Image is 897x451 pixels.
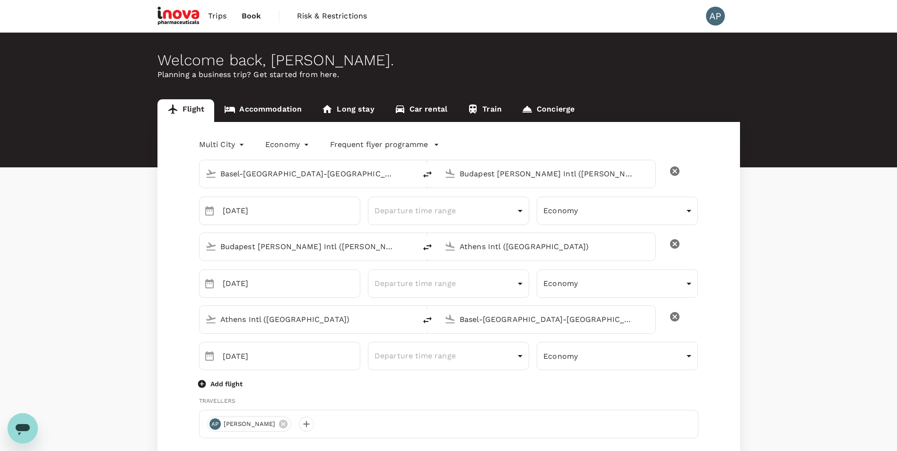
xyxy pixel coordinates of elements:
[207,416,292,432] div: AP[PERSON_NAME]
[220,312,396,327] input: Depart from
[663,233,686,255] button: delete
[200,274,219,293] button: Choose date, selected date is Oct 21, 2025
[416,163,439,186] button: delete
[208,10,226,22] span: Trips
[157,6,201,26] img: iNova Pharmaceuticals
[649,245,651,247] button: Open
[460,166,636,181] input: Going to
[210,379,243,389] p: Add flight
[416,236,439,259] button: delete
[330,139,439,150] button: Frequent flyer programme
[663,305,686,328] button: delete
[199,137,247,152] div: Multi City
[157,69,740,80] p: Planning a business trip? Get started from here.
[649,318,651,320] button: Open
[649,173,651,174] button: Open
[157,99,215,122] a: Flight
[220,239,396,254] input: Depart from
[384,99,458,122] a: Car rental
[157,52,740,69] div: Welcome back , [PERSON_NAME] .
[537,344,698,368] div: Economy
[706,7,725,26] div: AP
[220,166,396,181] input: Depart from
[512,99,584,122] a: Concierge
[8,413,38,443] iframe: Button to launch messaging window
[214,99,312,122] a: Accommodation
[537,272,698,295] div: Economy
[223,197,360,225] input: Travel date
[209,418,221,430] div: AP
[368,199,529,223] div: Departure time range
[199,379,243,389] button: Add flight
[537,199,698,223] div: Economy
[199,397,698,406] div: Travellers
[409,318,411,320] button: Open
[374,350,514,362] p: Departure time range
[368,271,529,295] div: Departure time range
[200,347,219,365] button: Choose date, selected date is Oct 22, 2025
[460,239,636,254] input: Going to
[460,312,636,327] input: Going to
[416,309,439,331] button: delete
[663,160,686,182] button: delete
[312,99,384,122] a: Long stay
[374,205,514,217] p: Departure time range
[200,201,219,220] button: Choose date, selected date is Oct 19, 2025
[368,344,529,368] div: Departure time range
[223,269,360,298] input: Travel date
[218,419,281,429] span: [PERSON_NAME]
[409,173,411,174] button: Open
[242,10,261,22] span: Book
[330,139,428,150] p: Frequent flyer programme
[265,137,311,152] div: Economy
[374,278,514,289] p: Departure time range
[297,10,367,22] span: Risk & Restrictions
[457,99,512,122] a: Train
[223,342,360,370] input: Travel date
[409,245,411,247] button: Open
